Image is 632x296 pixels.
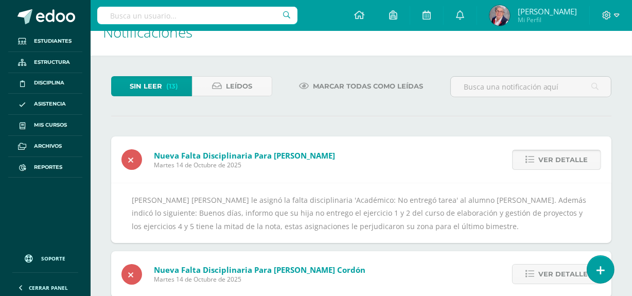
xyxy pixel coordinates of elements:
a: Estructura [8,52,82,73]
input: Busca un usuario... [97,7,297,24]
a: Leídos [192,76,273,96]
a: Reportes [8,157,82,178]
a: Mis cursos [8,115,82,136]
span: Ver detalle [538,265,588,284]
a: Estudiantes [8,31,82,52]
span: Soporte [42,255,66,262]
span: (13) [166,77,178,96]
span: Reportes [34,163,62,171]
span: Archivos [34,142,62,150]
span: Estructura [34,58,70,66]
input: Busca una notificación aquí [451,77,611,97]
span: Cerrar panel [29,284,68,291]
a: Asistencia [8,94,82,115]
span: Martes 14 de Octubre de 2025 [154,161,335,169]
span: Sin leer [130,77,162,96]
span: [PERSON_NAME] [518,6,577,16]
span: Asistencia [34,100,66,108]
div: [PERSON_NAME] [PERSON_NAME] le asignó la falta disciplinaria 'Académico: No entregó tarea' al alu... [132,194,591,233]
a: Soporte [12,245,78,270]
span: Nueva falta disciplinaria para [PERSON_NAME] Cordón [154,265,365,275]
span: Martes 14 de Octubre de 2025 [154,275,365,284]
span: Notificaciones [103,22,192,42]
a: Sin leer(13) [111,76,192,96]
a: Archivos [8,136,82,157]
span: Estudiantes [34,37,72,45]
span: Disciplina [34,79,64,87]
span: Leídos [226,77,252,96]
span: Marcar todas como leídas [313,77,423,96]
span: Nueva falta disciplinaria para [PERSON_NAME] [154,150,335,161]
span: Mis cursos [34,121,67,129]
img: cb4066c05fad8c9475a4354f73f48469.png [489,5,510,26]
a: Disciplina [8,73,82,94]
a: Marcar todas como leídas [286,76,436,96]
span: Ver detalle [538,150,588,169]
span: Mi Perfil [518,15,577,24]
